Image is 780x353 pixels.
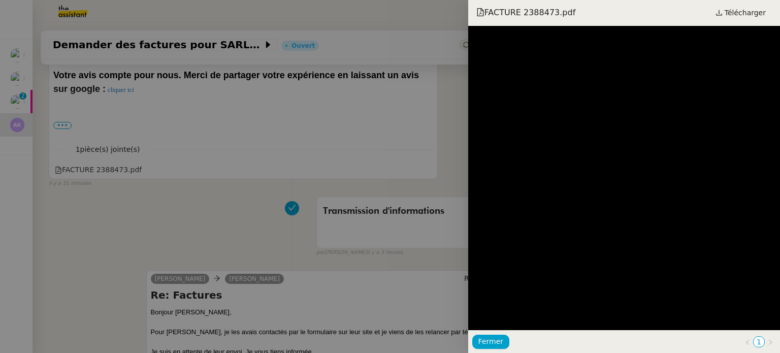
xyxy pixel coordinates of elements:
[754,337,764,347] a: 1
[765,336,776,347] button: Page suivante
[476,7,576,18] span: FACTURE 2388473.pdf
[709,6,772,20] a: Télécharger
[478,336,503,347] span: Fermer
[725,6,766,19] span: Télécharger
[472,335,509,349] button: Fermer
[753,336,765,347] li: 1
[742,336,753,347] button: Page précédente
